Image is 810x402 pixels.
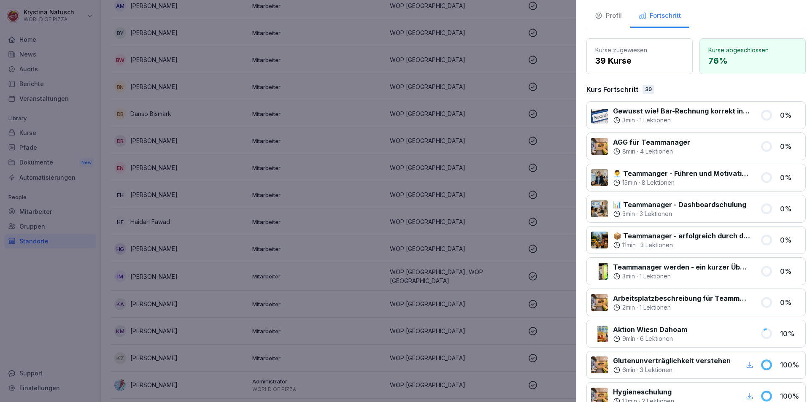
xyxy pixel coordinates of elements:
[586,5,630,28] button: Profil
[613,303,750,312] div: ·
[595,46,684,54] p: Kurse zugewiesen
[780,204,801,214] p: 0 %
[613,293,750,303] p: Arbeitsplatzbeschreibung für Teammanager
[640,303,671,312] p: 1 Lektionen
[613,272,750,281] div: ·
[780,297,801,308] p: 0 %
[642,178,675,187] p: 8 Lektionen
[780,329,801,339] p: 10 %
[780,391,801,401] p: 100 %
[643,85,654,94] div: 39
[640,272,671,281] p: 1 Lektionen
[780,266,801,276] p: 0 %
[613,324,687,335] p: Aktion Wiesn Dahoam
[780,110,801,120] p: 0 %
[640,335,673,343] p: 6 Lektionen
[780,141,801,151] p: 0 %
[613,116,750,124] div: ·
[630,5,689,28] button: Fortschritt
[640,241,673,249] p: 3 Lektionen
[708,46,797,54] p: Kurse abgeschlossen
[640,147,673,156] p: 4 Lektionen
[640,210,672,218] p: 3 Lektionen
[613,335,687,343] div: ·
[708,54,797,67] p: 76 %
[613,137,690,147] p: AGG für Teammanager
[613,168,750,178] p: 👨‍💼 Teammanger - Führen und Motivation von Mitarbeitern
[586,84,638,94] p: Kurs Fortschritt
[622,116,635,124] p: 3 min
[613,241,750,249] div: ·
[780,173,801,183] p: 0 %
[613,178,750,187] div: ·
[622,178,637,187] p: 15 min
[595,54,684,67] p: 39 Kurse
[613,147,690,156] div: ·
[780,235,801,245] p: 0 %
[613,106,750,116] p: Gewusst wie! Bar-Rechnung korrekt in der Kasse verbuchen.
[622,335,635,343] p: 9 min
[613,262,750,272] p: Teammanager werden - ein kurzer Überblick
[595,11,622,21] div: Profil
[622,147,635,156] p: 8 min
[613,200,746,210] p: 📊 Teammanager - Dashboardschulung
[640,366,672,374] p: 3 Lektionen
[613,356,731,366] p: Glutenunverträglichkeit verstehen
[622,241,636,249] p: 11 min
[640,116,671,124] p: 1 Lektionen
[613,366,731,374] div: ·
[613,387,674,397] p: Hygieneschulung
[622,366,635,374] p: 6 min
[622,303,635,312] p: 2 min
[613,210,746,218] div: ·
[613,231,750,241] p: 📦 Teammanager - erfolgreich durch den Tag
[622,272,635,281] p: 3 min
[622,210,635,218] p: 3 min
[780,360,801,370] p: 100 %
[639,11,681,21] div: Fortschritt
